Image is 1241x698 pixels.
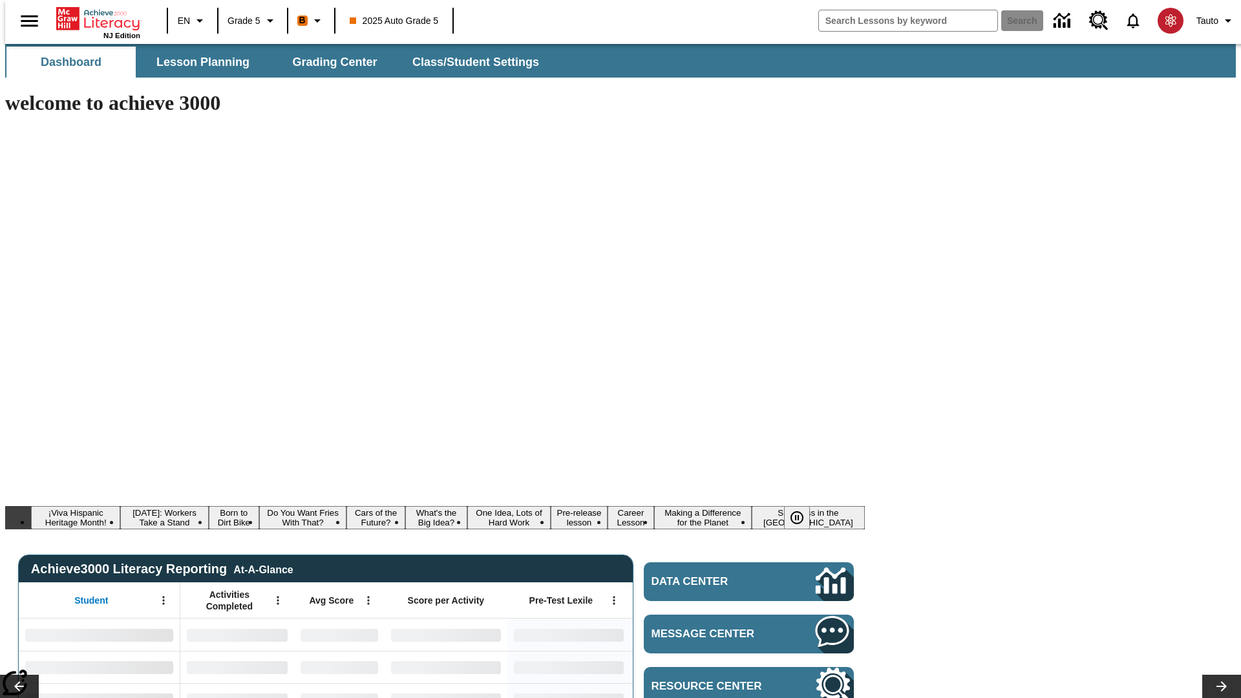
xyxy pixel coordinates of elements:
[268,591,288,610] button: Open Menu
[228,14,260,28] span: Grade 5
[551,506,608,529] button: Slide 8 Pre-release lesson
[6,47,136,78] button: Dashboard
[1191,9,1241,32] button: Profile/Settings
[1202,675,1241,698] button: Lesson carousel, Next
[784,506,810,529] button: Pause
[644,615,854,653] a: Message Center
[156,55,249,70] span: Lesson Planning
[5,47,551,78] div: SubNavbar
[154,591,173,610] button: Open Menu
[56,5,140,39] div: Home
[654,506,752,529] button: Slide 10 Making a Difference for the Planet
[652,575,772,588] span: Data Center
[138,47,268,78] button: Lesson Planning
[180,651,294,683] div: No Data,
[784,506,823,529] div: Pause
[309,595,354,606] span: Avg Score
[402,47,549,78] button: Class/Student Settings
[10,2,48,40] button: Open side menu
[1116,4,1150,37] a: Notifications
[259,506,346,529] button: Slide 4 Do You Want Fries With That?
[294,619,385,651] div: No Data,
[819,10,997,31] input: search field
[1196,14,1218,28] span: Tauto
[408,595,485,606] span: Score per Activity
[178,14,190,28] span: EN
[292,55,377,70] span: Grading Center
[1150,4,1191,37] button: Select a new avatar
[652,628,777,640] span: Message Center
[222,9,283,32] button: Grade: Grade 5, Select a grade
[172,9,213,32] button: Language: EN, Select a language
[350,14,439,28] span: 2025 Auto Grade 5
[74,595,108,606] span: Student
[41,55,101,70] span: Dashboard
[270,47,399,78] button: Grading Center
[292,9,330,32] button: Boost Class color is orange. Change class color
[652,680,777,693] span: Resource Center
[1158,8,1183,34] img: avatar image
[529,595,593,606] span: Pre-Test Lexile
[103,32,140,39] span: NJ Edition
[187,589,272,612] span: Activities Completed
[608,506,654,529] button: Slide 9 Career Lesson
[644,562,854,601] a: Data Center
[31,506,120,529] button: Slide 1 ¡Viva Hispanic Heritage Month!
[467,506,551,529] button: Slide 7 One Idea, Lots of Hard Work
[752,506,865,529] button: Slide 11 Sleepless in the Animal Kingdom
[31,562,293,576] span: Achieve3000 Literacy Reporting
[5,44,1236,78] div: SubNavbar
[359,591,378,610] button: Open Menu
[209,506,259,529] button: Slide 3 Born to Dirt Bike
[120,506,208,529] button: Slide 2 Labor Day: Workers Take a Stand
[412,55,539,70] span: Class/Student Settings
[56,6,140,32] a: Home
[180,619,294,651] div: No Data,
[299,12,306,28] span: B
[233,562,293,576] div: At-A-Glance
[346,506,405,529] button: Slide 5 Cars of the Future?
[5,91,865,115] h1: welcome to achieve 3000
[604,591,624,610] button: Open Menu
[294,651,385,683] div: No Data,
[405,506,467,529] button: Slide 6 What's the Big Idea?
[1046,3,1081,39] a: Data Center
[1081,3,1116,38] a: Resource Center, Will open in new tab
